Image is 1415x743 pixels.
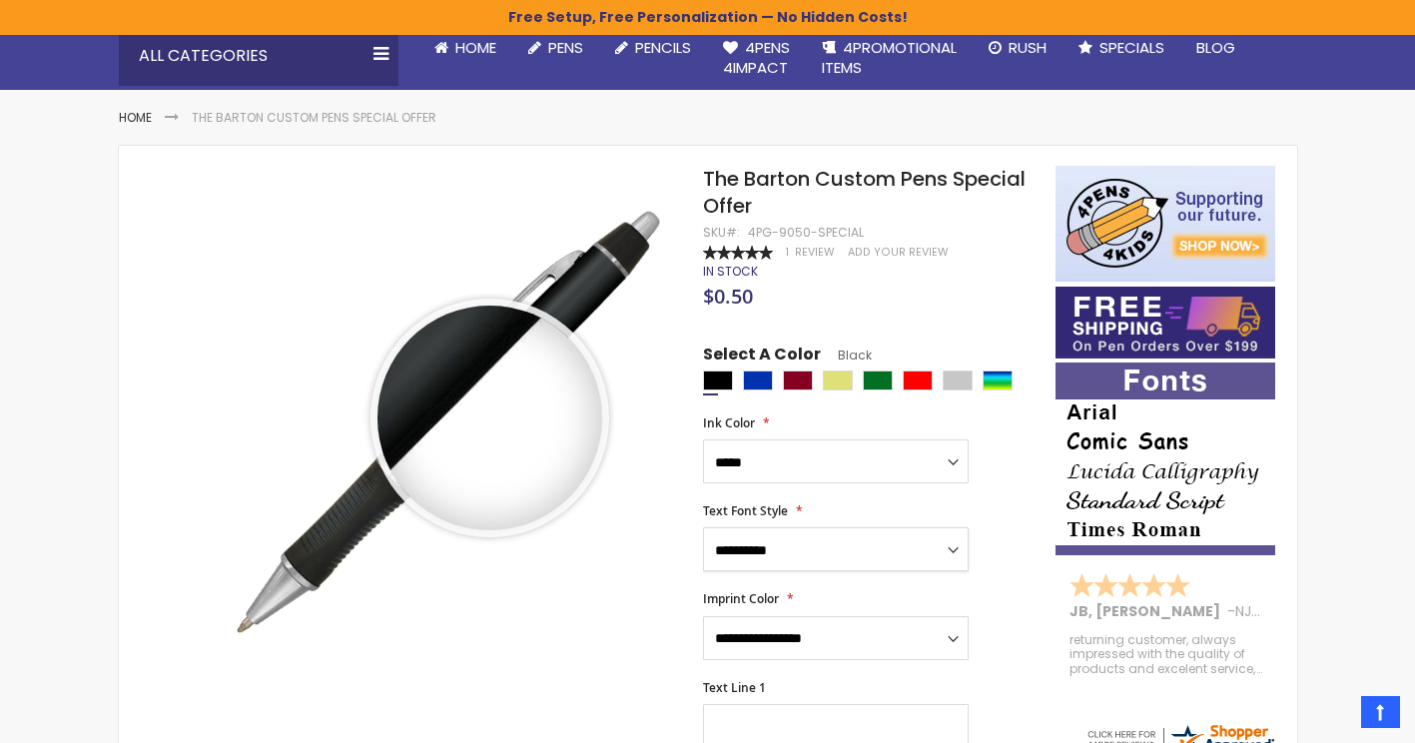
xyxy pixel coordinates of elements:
span: Imprint Color [703,590,779,607]
div: returning customer, always impressed with the quality of products and excelent service, will retu... [1069,633,1263,676]
img: 4pens 4 kids [1056,166,1275,282]
img: Free shipping on orders over $199 [1056,287,1275,359]
img: barton_side_black_5.jpg [220,195,676,651]
a: Pencils [599,26,707,70]
div: Assorted [983,371,1013,390]
a: 4PROMOTIONALITEMS [806,26,973,91]
a: Home [119,109,152,126]
span: Pencils [635,37,691,58]
a: Add Your Review [848,245,949,260]
div: Blue [743,371,773,390]
span: NJ [1235,601,1260,621]
span: Pens [548,37,583,58]
div: 100% [703,246,773,260]
div: Red [903,371,933,390]
span: JB, [PERSON_NAME] [1069,601,1227,621]
span: Home [455,37,496,58]
span: In stock [703,263,758,280]
span: Ink Color [703,414,755,431]
span: 4PROMOTIONAL ITEMS [822,37,957,78]
div: Black [703,371,733,390]
span: 4Pens 4impact [723,37,790,78]
a: 1 Review [786,245,838,260]
a: Top [1361,696,1400,728]
span: Black [821,347,872,364]
div: Green [863,371,893,390]
span: Select A Color [703,344,821,371]
div: Burgundy [783,371,813,390]
a: Home [418,26,512,70]
span: Rush [1009,37,1047,58]
span: - , [1227,601,1401,621]
span: Review [795,245,835,260]
a: 4Pens4impact [707,26,806,91]
div: Gold [823,371,853,390]
span: Text Font Style [703,502,788,519]
a: Rush [973,26,1062,70]
div: 4PG-9050-SPECIAL [748,225,864,241]
span: 1 [786,245,789,260]
span: Blog [1196,37,1235,58]
div: Availability [703,264,758,280]
div: Silver [943,371,973,390]
a: Blog [1180,26,1251,70]
li: The Barton Custom Pens Special Offer [192,110,436,126]
img: font-personalization-examples [1056,363,1275,555]
strong: SKU [703,224,740,241]
span: $0.50 [703,283,753,310]
div: All Categories [119,26,398,86]
span: Text Line 1 [703,679,766,696]
span: Specials [1099,37,1164,58]
a: Pens [512,26,599,70]
a: Specials [1062,26,1180,70]
span: The Barton Custom Pens Special Offer [703,165,1026,220]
